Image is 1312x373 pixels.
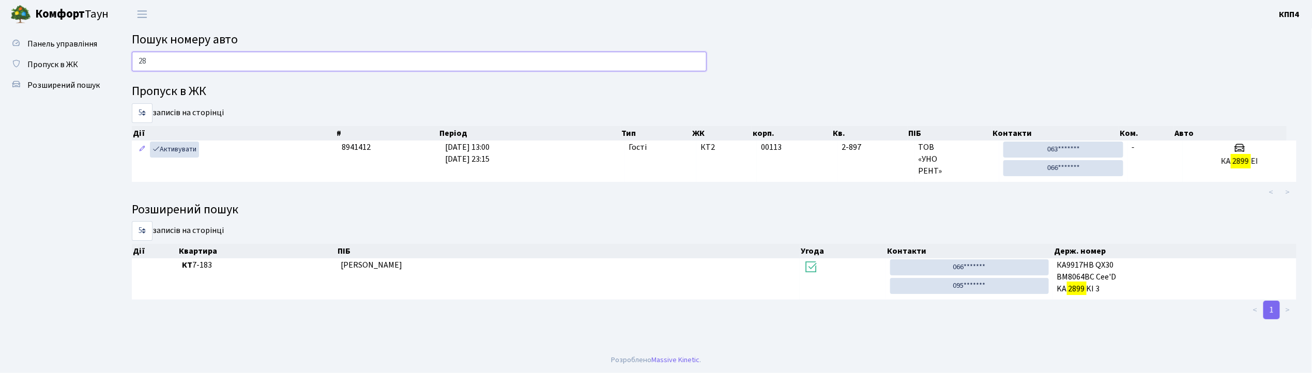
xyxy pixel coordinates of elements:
[611,354,701,366] div: Розроблено .
[150,142,199,158] a: Активувати
[27,80,100,91] span: Розширений пошук
[1187,157,1292,166] h5: КА ЕІ
[136,142,148,158] a: Редагувати
[832,126,908,141] th: Кв.
[5,34,109,54] a: Панель управління
[842,142,910,153] span: 2-897
[5,75,109,96] a: Розширений пошук
[1132,142,1135,153] span: -
[341,259,402,271] span: [PERSON_NAME]
[35,6,85,22] b: Комфорт
[132,30,238,49] span: Пошук номеру авто
[132,221,152,241] select: записів на сторінці
[1263,301,1280,319] a: 1
[438,126,620,141] th: Період
[27,38,97,50] span: Панель управління
[132,221,224,241] label: записів на сторінці
[1067,282,1087,296] mark: 2899
[132,203,1296,217] h4: Розширений пошук
[919,142,996,177] span: ТОВ «УНО РЕНТ»
[651,354,699,365] a: Massive Kinetic
[700,142,753,153] span: КТ2
[132,244,178,258] th: Дії
[1279,9,1300,20] b: КПП4
[337,244,800,258] th: ПІБ
[761,142,782,153] span: 00113
[132,84,1296,99] h4: Пропуск в ЖК
[1057,259,1292,295] span: КА9917НВ QX30 ВМ8064ВС Cee'D KA KI 3
[1053,244,1297,258] th: Держ. номер
[446,142,490,165] span: [DATE] 13:00 [DATE] 23:15
[5,54,109,75] a: Пропуск в ЖК
[335,126,438,141] th: #
[1279,8,1300,21] a: КПП4
[178,244,337,258] th: Квартира
[132,103,224,123] label: записів на сторінці
[342,142,371,153] span: 8941412
[620,126,691,141] th: Тип
[27,59,78,70] span: Пропуск в ЖК
[692,126,752,141] th: ЖК
[908,126,992,141] th: ПІБ
[1119,126,1174,141] th: Ком.
[887,244,1053,258] th: Контакти
[182,259,192,271] b: КТ
[35,6,109,23] span: Таун
[992,126,1119,141] th: Контакти
[132,126,335,141] th: Дії
[129,6,155,23] button: Переключити навігацію
[1231,154,1250,168] mark: 2899
[752,126,832,141] th: корп.
[10,4,31,25] img: logo.png
[132,103,152,123] select: записів на сторінці
[800,244,887,258] th: Угода
[1174,126,1287,141] th: Авто
[629,142,647,153] span: Гості
[182,259,332,271] span: 7-183
[132,52,707,71] input: Пошук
